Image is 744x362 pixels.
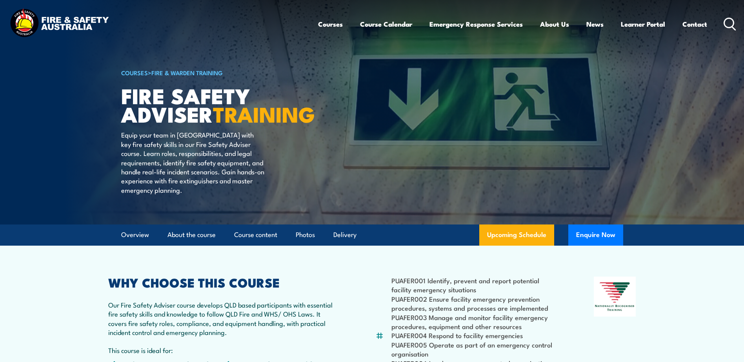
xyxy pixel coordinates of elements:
[121,86,315,123] h1: FIRE SAFETY ADVISER
[333,224,357,245] a: Delivery
[568,224,623,246] button: Enquire Now
[586,14,604,34] a: News
[540,14,569,34] a: About Us
[391,340,556,358] li: PUAFER005 Operate as part of an emergency control organisation
[360,14,412,34] a: Course Calendar
[121,130,264,194] p: Equip your team in [GEOGRAPHIC_DATA] with key fire safety skills in our Fire Safety Adviser cours...
[682,14,707,34] a: Contact
[296,224,315,245] a: Photos
[621,14,665,34] a: Learner Portal
[108,346,337,355] p: This course is ideal for:
[167,224,216,245] a: About the course
[391,331,556,340] li: PUAFER004 Respond to facility emergencies
[108,300,337,337] p: Our Fire Safety Adviser course develops QLD based participants with essential fire safety skills ...
[318,14,343,34] a: Courses
[108,277,337,288] h2: WHY CHOOSE THIS COURSE
[121,224,149,245] a: Overview
[121,68,315,77] h6: >
[391,313,556,331] li: PUAFER003 Manage and monitor facility emergency procedures, equipment and other resources
[594,277,636,317] img: Nationally Recognised Training logo.
[479,224,554,246] a: Upcoming Schedule
[391,276,556,294] li: PUAFER001 Identify, prevent and report potential facility emergency situations
[429,14,523,34] a: Emergency Response Services
[391,294,556,313] li: PUAFER002 Ensure facility emergency prevention procedures, systems and processes are implemented
[234,224,277,245] a: Course content
[121,68,148,77] a: COURSES
[213,97,315,130] strong: TRAINING
[151,68,223,77] a: Fire & Warden Training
